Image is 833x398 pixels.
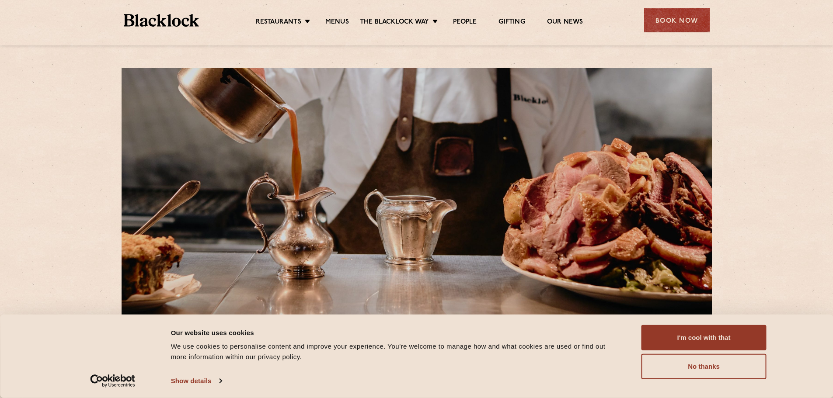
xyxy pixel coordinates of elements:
[171,327,622,338] div: Our website uses cookies
[325,18,349,28] a: Menus
[644,8,710,32] div: Book Now
[171,341,622,362] div: We use cookies to personalise content and improve your experience. You're welcome to manage how a...
[453,18,477,28] a: People
[360,18,429,28] a: The Blacklock Way
[74,374,151,388] a: Usercentrics Cookiebot - opens in a new window
[498,18,525,28] a: Gifting
[547,18,583,28] a: Our News
[641,354,767,379] button: No thanks
[256,18,301,28] a: Restaurants
[124,14,199,27] img: BL_Textured_Logo-footer-cropped.svg
[641,325,767,350] button: I'm cool with that
[171,374,222,388] a: Show details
